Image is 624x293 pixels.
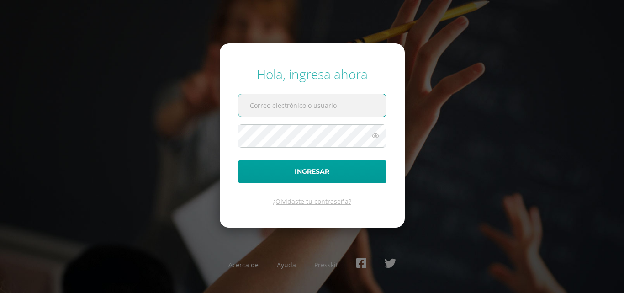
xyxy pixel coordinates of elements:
[238,160,386,183] button: Ingresar
[273,197,351,206] a: ¿Olvidaste tu contraseña?
[238,94,386,117] input: Correo electrónico o usuario
[314,261,338,269] a: Presskit
[228,261,259,269] a: Acerca de
[238,65,386,83] div: Hola, ingresa ahora
[277,261,296,269] a: Ayuda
